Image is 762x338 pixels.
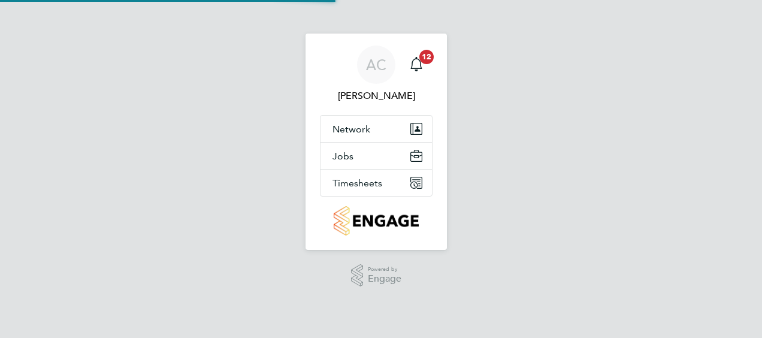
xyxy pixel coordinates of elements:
span: Engage [368,274,401,284]
a: Go to home page [320,206,433,236]
button: Network [320,116,432,142]
img: countryside-properties-logo-retina.png [334,206,418,236]
a: AC[PERSON_NAME] [320,46,433,103]
span: Network [332,123,370,135]
span: 12 [419,50,434,64]
a: Powered byEngage [351,264,402,287]
a: 12 [404,46,428,84]
nav: Main navigation [306,34,447,250]
button: Jobs [320,143,432,169]
button: Timesheets [320,170,432,196]
span: Jobs [332,150,353,162]
span: Powered by [368,264,401,274]
span: Aurie Cox [320,89,433,103]
span: AC [366,57,386,73]
span: Timesheets [332,177,382,189]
